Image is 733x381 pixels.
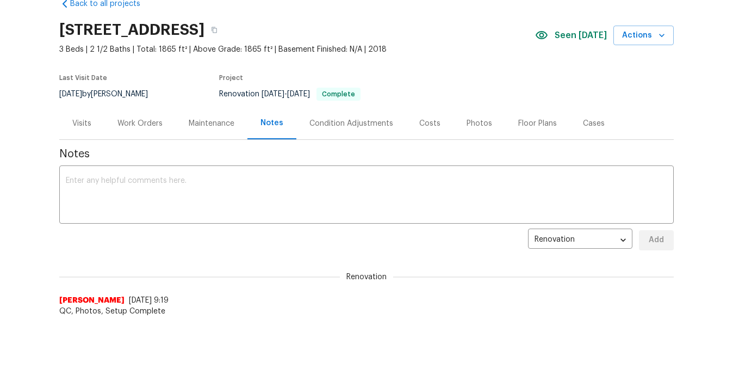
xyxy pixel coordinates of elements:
[59,24,204,35] h2: [STREET_ADDRESS]
[59,306,674,317] span: QC, Photos, Setup Complete
[262,90,284,98] span: [DATE]
[260,118,283,128] div: Notes
[59,295,125,306] span: [PERSON_NAME]
[59,75,107,81] span: Last Visit Date
[287,90,310,98] span: [DATE]
[518,118,557,129] div: Floor Plans
[528,227,632,254] div: Renovation
[219,90,361,98] span: Renovation
[59,44,535,55] span: 3 Beds | 2 1/2 Baths | Total: 1865 ft² | Above Grade: 1865 ft² | Basement Finished: N/A | 2018
[204,20,224,40] button: Copy Address
[129,297,169,304] span: [DATE] 9:19
[340,272,393,282] span: Renovation
[189,118,234,129] div: Maintenance
[467,118,492,129] div: Photos
[262,90,310,98] span: -
[613,26,674,46] button: Actions
[59,149,674,159] span: Notes
[117,118,163,129] div: Work Orders
[219,75,243,81] span: Project
[59,90,82,98] span: [DATE]
[419,118,440,129] div: Costs
[309,118,393,129] div: Condition Adjustments
[318,91,359,97] span: Complete
[72,118,91,129] div: Visits
[555,30,607,41] span: Seen [DATE]
[59,88,161,101] div: by [PERSON_NAME]
[583,118,605,129] div: Cases
[622,29,665,42] span: Actions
